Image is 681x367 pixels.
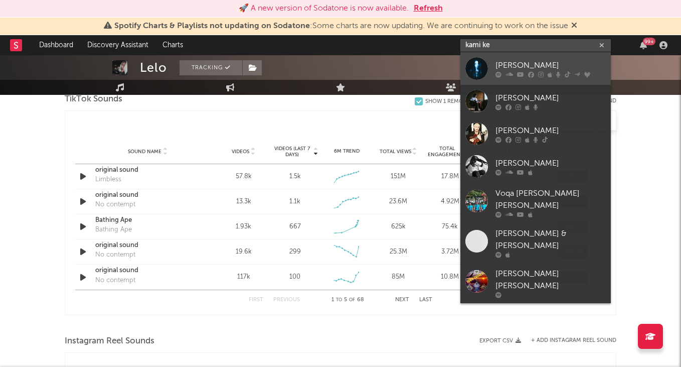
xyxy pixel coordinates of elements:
a: Dashboard [32,35,80,55]
button: 99+ [640,41,647,49]
div: 299 [289,247,301,257]
span: : Some charts are now updating. We are continuing to work on the issue [114,22,568,30]
div: 117k [220,272,267,282]
div: 🚀 A new version of Sodatone is now available. [239,3,409,15]
a: Da [PERSON_NAME] [460,303,611,336]
button: Refresh [414,3,443,15]
div: Bathing Ape [95,225,132,235]
a: [PERSON_NAME] [460,52,611,85]
a: [PERSON_NAME] & [PERSON_NAME] [460,223,611,263]
div: 23.6M [375,197,422,207]
span: TikTok Sounds [65,93,122,105]
div: [PERSON_NAME] [495,92,606,104]
a: [PERSON_NAME] [460,150,611,183]
span: Spotify Charts & Playlists not updating on Sodatone [114,22,310,30]
button: + Add Instagram Reel Sound [531,338,616,343]
div: 13.3k [220,197,267,207]
button: First [249,297,263,303]
span: Total Views [380,149,411,155]
button: Export CSV [479,338,521,344]
a: Voqa [PERSON_NAME] [PERSON_NAME] [460,183,611,223]
div: [PERSON_NAME] [495,125,606,137]
button: Tracking [180,60,242,75]
div: No contempt [95,200,135,210]
a: Discovery Assistant [80,35,155,55]
div: [PERSON_NAME] [495,157,606,169]
span: Instagram Reel Sounds [65,335,154,347]
div: 1.5k [289,172,301,182]
a: [PERSON_NAME] [460,85,611,117]
div: Show 1 Removed Sound [425,98,495,105]
div: 151M [375,172,422,182]
span: Total Engagements [427,146,467,158]
div: No contempt [95,250,135,260]
div: Lelo [140,60,167,75]
span: Videos [232,149,249,155]
div: 99 + [643,38,655,45]
div: [PERSON_NAME] & [PERSON_NAME] [495,228,606,252]
div: 1 5 68 [320,294,375,306]
div: 3.72M [427,247,473,257]
a: Bathing Ape [95,215,200,225]
a: original sound [95,240,200,251]
a: [PERSON_NAME] [PERSON_NAME] [460,263,611,303]
div: 625k [375,222,422,232]
a: original sound [95,190,200,200]
div: 57.8k [220,172,267,182]
span: Sound Name [128,149,161,155]
div: 25.3M [375,247,422,257]
div: 75.4k [427,222,473,232]
a: original sound [95,266,200,276]
div: 667 [289,222,301,232]
div: 4.92M [427,197,473,207]
div: 6M Trend [323,148,370,155]
input: Search for artists [460,39,611,52]
button: Next [395,297,409,303]
a: [PERSON_NAME] [460,117,611,150]
div: 17.8M [427,172,473,182]
div: 85M [375,272,422,282]
div: No contempt [95,276,135,286]
span: Videos (last 7 days) [272,146,312,158]
a: Charts [155,35,190,55]
div: 1.93k [220,222,267,232]
div: [PERSON_NAME] [495,59,606,71]
span: Dismiss [571,22,577,30]
div: 1.1k [289,197,300,207]
button: Previous [273,297,300,303]
a: original sound [95,165,200,175]
span: to [336,298,342,302]
span: of [349,298,355,302]
div: 19.6k [220,247,267,257]
div: [PERSON_NAME] [PERSON_NAME] [495,268,606,292]
button: Last [419,297,432,303]
div: 100 [289,272,300,282]
div: Limbless [95,175,121,185]
div: Voqa [PERSON_NAME] [PERSON_NAME] [495,188,606,212]
div: + Add Instagram Reel Sound [521,338,616,343]
div: 10.8M [427,272,473,282]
